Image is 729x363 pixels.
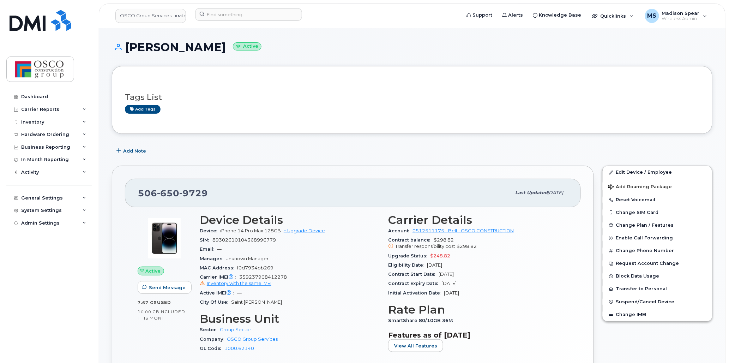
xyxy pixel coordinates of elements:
[237,290,242,296] span: —
[284,228,325,233] a: + Upgrade Device
[200,256,225,261] span: Manager
[395,244,455,249] span: Transfer responsibility cost
[231,299,282,305] span: Saint [PERSON_NAME]
[388,237,568,250] span: $298.82
[200,346,224,351] span: GL Code
[441,281,457,286] span: [DATE]
[603,194,712,206] button: Reset Voicemail
[616,299,675,304] span: Suspend/Cancel Device
[616,222,674,228] span: Change Plan / Features
[200,214,380,226] h3: Device Details
[149,284,186,291] span: Send Message
[112,144,152,157] button: Add Note
[603,308,712,321] button: Change IMEI
[220,327,251,332] a: Group Sector
[388,281,441,286] span: Contract Expiry Date
[138,309,185,321] span: included this month
[125,93,699,102] h3: Tags List
[212,237,276,243] span: 89302610104368996779
[200,246,217,252] span: Email
[603,166,712,179] a: Edit Device / Employee
[603,179,712,194] button: Add Roaming Package
[388,303,568,316] h3: Rate Plan
[388,262,427,268] span: Eligibility Date
[603,232,712,244] button: Enable Call Forwarding
[603,244,712,257] button: Change Phone Number
[227,337,278,342] a: OSCO Group Services
[125,105,161,114] a: Add tags
[616,236,673,241] span: Enable Call Forwarding
[388,339,443,352] button: View All Features
[388,272,439,277] span: Contract Start Date
[412,228,514,233] a: 0512511175 - Bell - OSCO CONSTRUCTION
[225,256,269,261] span: Unknown Manager
[439,272,454,277] span: [DATE]
[603,270,712,282] button: Block Data Usage
[388,237,434,243] span: Contract balance
[200,290,237,296] span: Active IMEI
[179,188,208,198] span: 9729
[146,268,161,274] span: Active
[233,42,261,50] small: Active
[200,274,239,280] span: Carrier IMEI
[200,327,220,332] span: Sector
[200,265,237,270] span: MAC Address
[138,300,157,305] span: 7.67 GB
[603,206,712,219] button: Change SIM Card
[388,214,568,226] h3: Carrier Details
[138,188,208,198] span: 506
[427,262,442,268] span: [DATE]
[603,219,712,232] button: Change Plan / Features
[603,282,712,295] button: Transfer to Personal
[388,228,412,233] span: Account
[143,217,186,260] img: image20231002-3703462-by0d28.jpeg
[603,296,712,308] button: Suspend/Cancel Device
[394,343,437,349] span: View All Features
[200,281,271,286] a: Inventory with the same IMEI
[138,281,192,294] button: Send Message
[430,253,450,258] span: $248.82
[457,244,477,249] span: $298.82
[548,190,564,195] span: [DATE]
[200,299,231,305] span: City Of Use
[207,281,271,286] span: Inventory with the same IMEI
[388,290,444,296] span: Initial Activation Date
[444,290,459,296] span: [DATE]
[200,313,380,325] h3: Business Unit
[388,318,457,323] span: SmartShare 80/10GB 36M
[388,253,430,258] span: Upgrade Status
[388,331,568,339] h3: Features as of [DATE]
[157,188,179,198] span: 650
[200,274,380,287] span: 359237908412278
[220,228,281,233] span: iPhone 14 Pro Max 128GB
[123,148,146,154] span: Add Note
[200,237,212,243] span: SIM
[138,309,159,314] span: 10.00 GB
[603,257,712,270] button: Request Account Change
[157,300,171,305] span: used
[200,228,220,233] span: Device
[515,190,548,195] span: Last updated
[200,337,227,342] span: Company
[608,184,672,191] span: Add Roaming Package
[217,246,222,252] span: —
[237,265,273,270] span: f0d7934bb269
[112,41,712,53] h1: [PERSON_NAME]
[224,346,254,351] a: 1000.62140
